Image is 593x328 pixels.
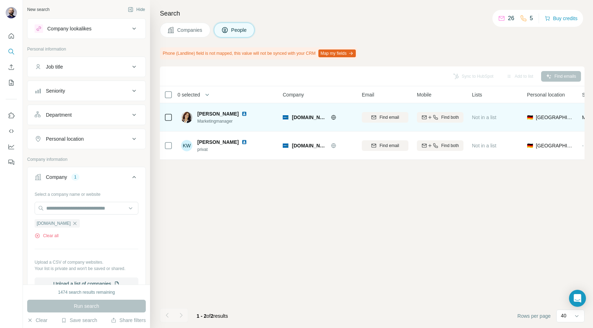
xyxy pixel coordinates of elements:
span: Not in a list [472,143,496,148]
img: Logo of arktis.de [283,143,288,148]
span: 1 - 2 [197,313,206,319]
div: 1474 search results remaining [58,289,115,295]
p: Company information [27,156,146,163]
button: Save search [61,317,97,324]
span: privat [197,146,256,153]
button: Buy credits [545,13,577,23]
button: Use Surfe API [6,125,17,137]
span: Rows per page [517,312,551,320]
span: [DOMAIN_NAME] [292,142,327,149]
button: Use Surfe on LinkedIn [6,109,17,122]
span: 🇩🇪 [527,114,533,121]
button: Upload a list of companies [35,277,138,290]
div: New search [27,6,49,13]
span: 🇩🇪 [527,142,533,149]
span: [DOMAIN_NAME] [292,114,327,121]
span: Find both [441,114,459,121]
span: Personal location [527,91,565,98]
div: Open Intercom Messenger [569,290,586,307]
button: Find both [417,112,463,123]
button: Quick start [6,30,17,42]
p: 40 [561,312,567,319]
span: Lists [472,91,482,98]
span: Companies [177,27,203,34]
span: Mobile [417,91,431,98]
p: Upload a CSV of company websites. [35,259,138,265]
button: Job title [28,58,145,75]
span: 0 selected [178,91,200,98]
button: Hide [123,4,150,15]
h4: Search [160,8,585,18]
span: 2 [211,313,214,319]
button: My lists [6,76,17,89]
span: [PERSON_NAME] [197,110,239,117]
button: Enrich CSV [6,61,17,74]
span: [GEOGRAPHIC_DATA] [536,114,574,121]
span: [PERSON_NAME] [197,139,239,146]
div: Job title [46,63,63,70]
span: Find email [379,114,399,121]
button: Seniority [28,82,145,99]
div: Department [46,111,72,118]
span: [DOMAIN_NAME] [37,220,71,227]
button: Company lookalikes [28,20,145,37]
span: People [231,27,247,34]
div: Select a company name or website [35,188,138,198]
button: Personal location [28,130,145,147]
span: Find both [441,142,459,149]
p: Personal information [27,46,146,52]
button: Find email [362,112,408,123]
p: 26 [508,14,514,23]
span: of [206,313,211,319]
div: Personal location [46,135,84,142]
span: Not in a list [472,115,496,120]
div: Seniority [46,87,65,94]
button: Company1 [28,169,145,188]
p: 5 [530,14,533,23]
span: Company [283,91,304,98]
img: Logo of arktis.de [283,115,288,120]
span: Email [362,91,374,98]
span: Find email [379,142,399,149]
div: Company [46,174,67,181]
button: Share filters [111,317,146,324]
p: Your list is private and won't be saved or shared. [35,265,138,272]
button: Clear [27,317,47,324]
img: Avatar [181,112,192,123]
img: LinkedIn logo [241,111,247,117]
span: results [197,313,228,319]
div: 1 [71,174,79,180]
div: Company lookalikes [47,25,91,32]
button: Department [28,106,145,123]
span: Marketingmanager [197,118,256,124]
button: Map my fields [318,49,356,57]
img: LinkedIn logo [241,139,247,145]
button: Find email [362,140,408,151]
span: [GEOGRAPHIC_DATA] [536,142,574,149]
button: Clear all [35,233,59,239]
div: Phone (Landline) field is not mapped, this value will not be synced with your CRM [160,47,357,59]
div: KW [181,140,192,151]
button: Search [6,45,17,58]
span: - [582,143,584,148]
img: Avatar [6,7,17,18]
button: Dashboard [6,140,17,153]
button: Feedback [6,156,17,169]
button: Find both [417,140,463,151]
